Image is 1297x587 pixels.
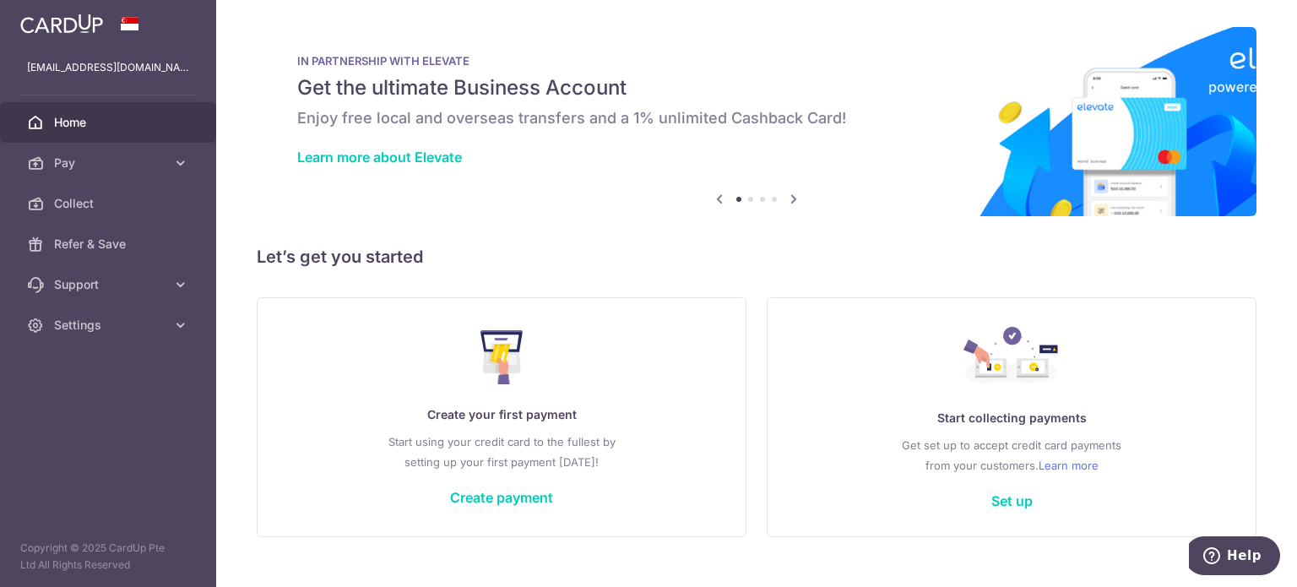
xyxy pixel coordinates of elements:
[54,276,166,293] span: Support
[20,14,103,34] img: CardUp
[963,327,1060,388] img: Collect Payment
[291,405,712,425] p: Create your first payment
[297,149,462,166] a: Learn more about Elevate
[450,489,553,506] a: Create payment
[991,492,1033,509] a: Set up
[54,114,166,131] span: Home
[54,155,166,171] span: Pay
[257,27,1256,216] img: Renovation banner
[297,108,1216,128] h6: Enjoy free local and overseas transfers and a 1% unlimited Cashback Card!
[297,54,1216,68] p: IN PARTNERSHIP WITH ELEVATE
[1189,536,1280,579] iframe: Opens a widget where you can find more information
[801,408,1222,428] p: Start collecting payments
[1039,455,1099,476] a: Learn more
[257,243,1256,270] h5: Let’s get you started
[54,317,166,334] span: Settings
[54,236,166,253] span: Refer & Save
[54,195,166,212] span: Collect
[27,59,189,76] p: [EMAIL_ADDRESS][DOMAIN_NAME]
[480,330,524,384] img: Make Payment
[291,432,712,472] p: Start using your credit card to the fullest by setting up your first payment [DATE]!
[297,74,1216,101] h5: Get the ultimate Business Account
[801,435,1222,476] p: Get set up to accept credit card payments from your customers.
